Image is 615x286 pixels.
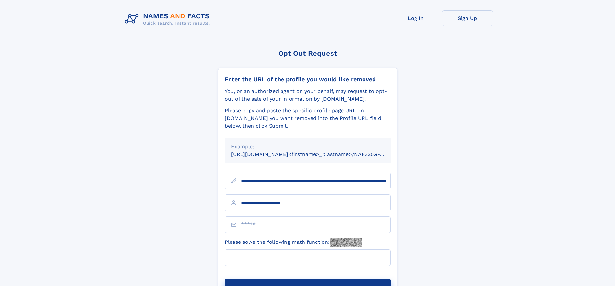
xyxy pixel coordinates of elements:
[218,49,397,57] div: Opt Out Request
[225,87,391,103] div: You, or an authorized agent on your behalf, may request to opt-out of the sale of your informatio...
[225,238,362,247] label: Please solve the following math function:
[231,143,384,151] div: Example:
[390,10,442,26] a: Log In
[442,10,493,26] a: Sign Up
[122,10,215,28] img: Logo Names and Facts
[225,76,391,83] div: Enter the URL of the profile you would like removed
[231,151,403,157] small: [URL][DOMAIN_NAME]<firstname>_<lastname>/NAF325G-xxxxxxxx
[225,107,391,130] div: Please copy and paste the specific profile page URL on [DOMAIN_NAME] you want removed into the Pr...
